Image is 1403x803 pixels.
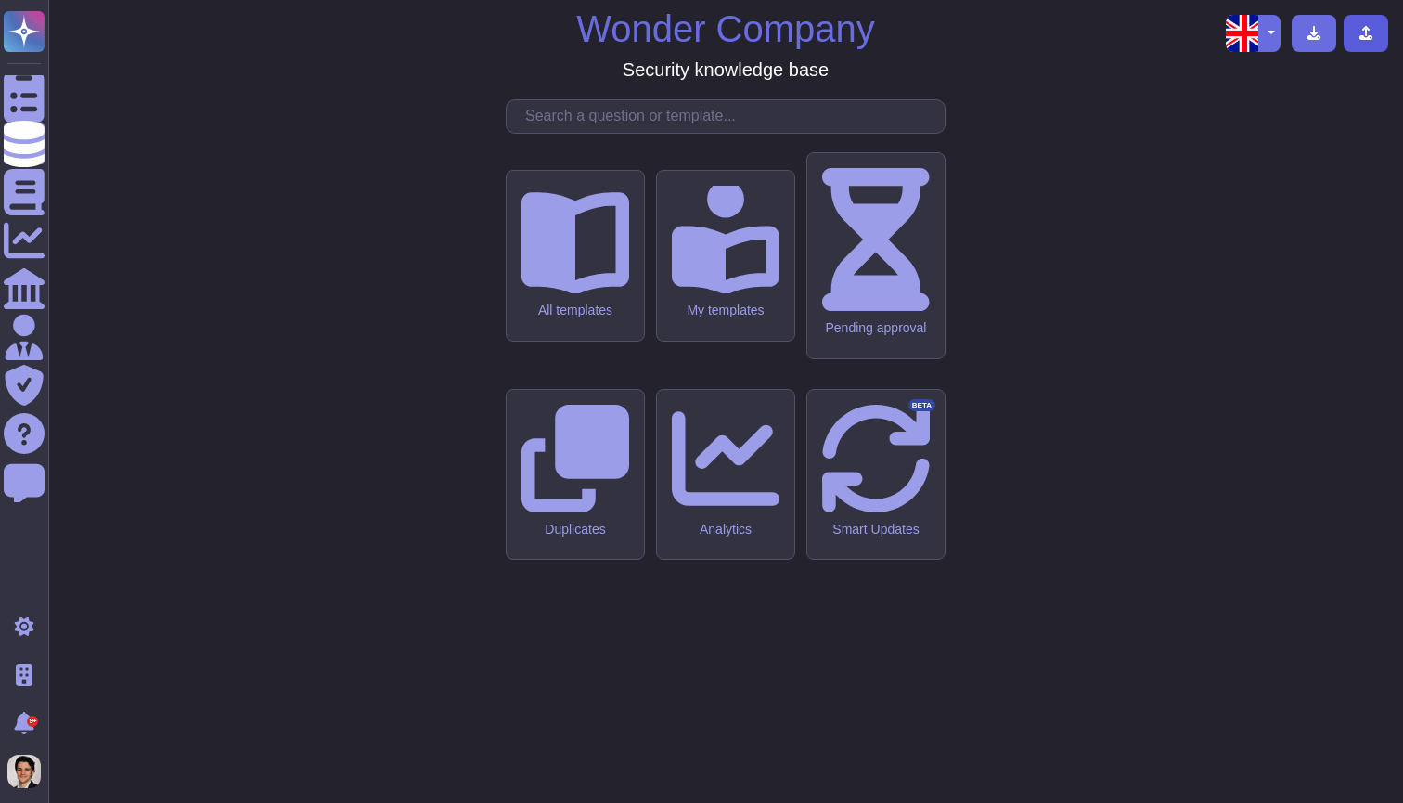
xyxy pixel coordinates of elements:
[908,399,935,412] div: BETA
[1226,15,1263,52] img: en
[822,522,930,537] div: Smart Updates
[516,100,945,133] input: Search a question or template...
[521,303,629,318] div: All templates
[521,522,629,537] div: Duplicates
[822,320,930,336] div: Pending approval
[623,58,829,81] h3: Security knowledge base
[4,751,54,792] button: user
[576,6,875,51] h1: Wonder Company
[27,716,38,727] div: 9+
[672,303,779,318] div: My templates
[672,522,779,537] div: Analytics
[7,755,41,788] img: user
